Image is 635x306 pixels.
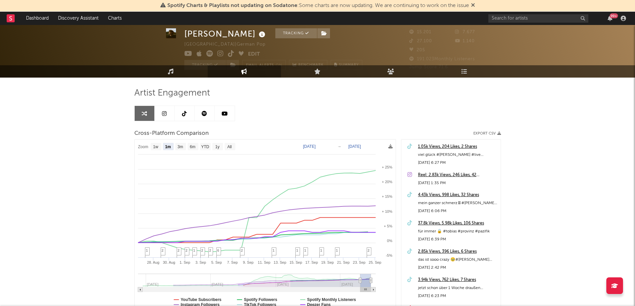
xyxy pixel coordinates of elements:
[382,180,392,184] text: + 20%
[418,143,497,151] a: 1.05k Views, 204 Likes, 2 Shares
[384,224,392,228] text: + 5%
[184,41,273,49] div: [GEOGRAPHIC_DATA] | German Pop
[195,260,206,264] text: 3. Sep
[368,248,370,252] span: 2
[321,260,334,264] text: 19. Sep
[473,132,501,136] button: Export CSV
[134,89,210,97] span: Artist Engagement
[409,57,475,61] span: 191.023 Monthly Listeners
[248,50,260,59] button: Edit
[53,12,103,25] a: Discovery Assistant
[608,16,612,21] button: 99+
[211,260,222,264] text: 5. Sep
[418,264,497,272] div: [DATE] 2:42 PM
[418,199,497,207] div: mein ganzer schmerz 🫩 #[PERSON_NAME] #beimir #newmusic #fyp
[418,248,497,256] a: 2.85k Views, 396 Likes, 6 Shares
[339,63,359,67] span: Summary
[418,276,497,284] a: 3.94k Views, 762 Likes, 7 Shares
[289,60,327,70] a: Benchmark
[387,239,392,243] text: 0%
[353,260,365,264] text: 23. Sep
[307,297,356,302] text: Spotify Monthly Listeners
[167,3,469,8] span: : Some charts are now updating. We are continuing to work on the issue
[217,248,219,252] span: 6
[163,260,175,264] text: 30. Aug
[242,60,286,70] button: Email AlertsOn
[348,144,361,149] text: [DATE]
[273,260,286,264] text: 13. Sep
[153,145,158,149] text: 1w
[258,260,270,264] text: 11. Sep
[186,248,188,252] span: 2
[227,260,238,264] text: 7. Sep
[177,145,183,149] text: 3m
[21,12,53,25] a: Dashboard
[244,297,277,302] text: Spotify Followers
[276,64,282,67] em: On
[241,248,243,252] span: 2
[337,144,341,149] text: →
[418,219,497,227] a: 37.8k Views, 5.98k Likes, 106 Shares
[418,227,497,235] div: für immer 🔒 #tobias #provinz #pazifik
[289,260,302,264] text: 15. Sep
[331,60,362,70] button: Summary
[418,159,497,167] div: [DATE] 6:27 PM
[184,28,267,39] div: [PERSON_NAME]
[382,165,392,169] text: + 25%
[181,297,222,302] text: YouTube Subscribers
[418,235,497,243] div: [DATE] 6:39 PM
[303,144,316,149] text: [DATE]
[418,171,497,179] a: Reel: 2.83k Views, 246 Likes, 42 Comments
[471,3,475,8] span: Dismiss
[193,248,195,252] span: 1
[455,39,475,43] span: 1.140
[184,60,226,70] button: Tracking
[178,248,180,252] span: 2
[455,30,475,34] span: 7.677
[298,61,324,69] span: Benchmark
[165,145,171,149] text: 1m
[147,260,159,264] text: 28. Aug
[201,145,209,149] text: YTD
[337,260,349,264] text: 21. Sep
[305,260,318,264] text: 17. Sep
[190,145,195,149] text: 6m
[103,12,126,25] a: Charts
[382,194,392,198] text: + 15%
[304,248,306,252] span: 1
[418,256,497,264] div: das ist sooo crazy 🥹#[PERSON_NAME] #zwischendrinverliebt #zwischendrinEP #newmusic
[146,248,148,252] span: 1
[409,48,425,52] span: 205
[418,292,497,300] div: [DATE] 6:23 PM
[418,179,497,187] div: [DATE] 1:35 PM
[201,248,203,252] span: 2
[162,248,164,252] span: 2
[134,130,209,138] span: Cross-Platform Comparison
[409,30,431,34] span: 15.201
[275,28,317,38] button: Tracking
[418,207,497,215] div: [DATE] 6:06 PM
[369,260,381,264] text: 25. Sep
[418,284,497,292] div: jetzt schon über 1 Woche draußen #newmusic #[PERSON_NAME] #siriusstern
[382,209,392,213] text: + 10%
[167,3,297,8] span: Spotify Charts & Playlists not updating on Sodatone
[215,145,219,149] text: 1y
[227,145,231,149] text: All
[243,260,253,264] text: 9. Sep
[179,260,190,264] text: 1. Sep
[336,248,338,252] span: 1
[320,248,322,252] span: 1
[409,39,432,43] span: 27.100
[418,151,497,159] div: viel glück #[PERSON_NAME] #live #zwischendrinverliebt
[138,145,148,149] text: Zoom
[418,191,497,199] a: 4.43k Views, 998 Likes, 32 Shares
[386,253,392,257] text: -5%
[610,13,618,18] div: 99 +
[273,248,275,252] span: 1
